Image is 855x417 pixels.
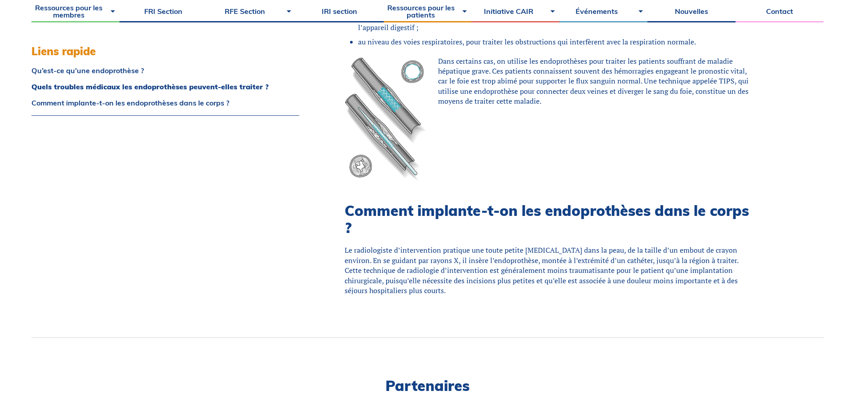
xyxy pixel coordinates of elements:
[345,202,756,237] h2: Comment implante-t-on les endoprothèses dans le corps ?
[345,245,756,295] div: Le radiologiste d’intervention pratique une toute petite [MEDICAL_DATA] dans la peau, de la taill...
[31,45,299,58] h3: Liens rapide
[31,67,299,74] a: Qu’est-ce qu’une endoprothèse ?
[345,56,756,193] div: Dans certains cas, on utilise les endoprothèses pour traiter les patients souffrant de maladie hé...
[31,99,299,106] a: Comment implante-t-on les endoprothèses dans le corps ?
[358,37,756,47] li: au niveau des voies respiratoires, pour traiter les obstructions qui interfèrent avec la respirat...
[31,83,299,90] a: Quels troubles médicaux les endoprothèses peuvent-elles traiter ?
[31,378,824,393] h2: Partenaires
